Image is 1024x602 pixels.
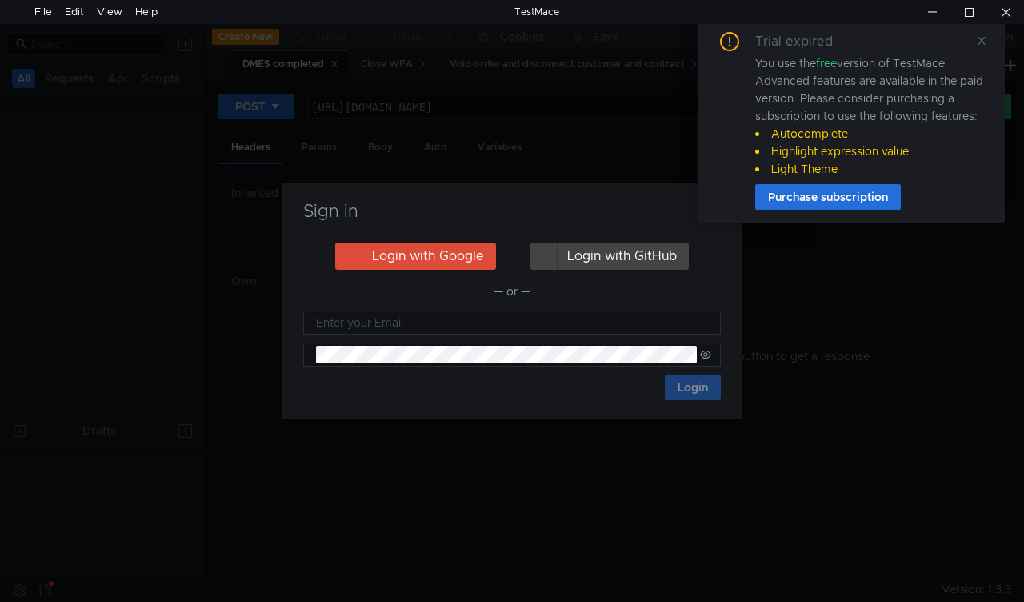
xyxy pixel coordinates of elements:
[755,142,986,160] li: Highlight expression value
[301,202,723,221] h3: Sign in
[335,243,496,270] button: Login with Google
[755,125,986,142] li: Autocomplete
[755,54,986,178] div: You use the version of TestMace. Advanced features are available in the paid version. Please cons...
[303,282,721,301] div: — or —
[755,32,852,51] div: Trial expired
[816,56,837,70] span: free
[755,160,986,178] li: Light Theme
[530,243,689,270] button: Login with GitHub
[316,314,711,331] input: Enter your Email
[755,184,901,210] button: Purchase subscription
